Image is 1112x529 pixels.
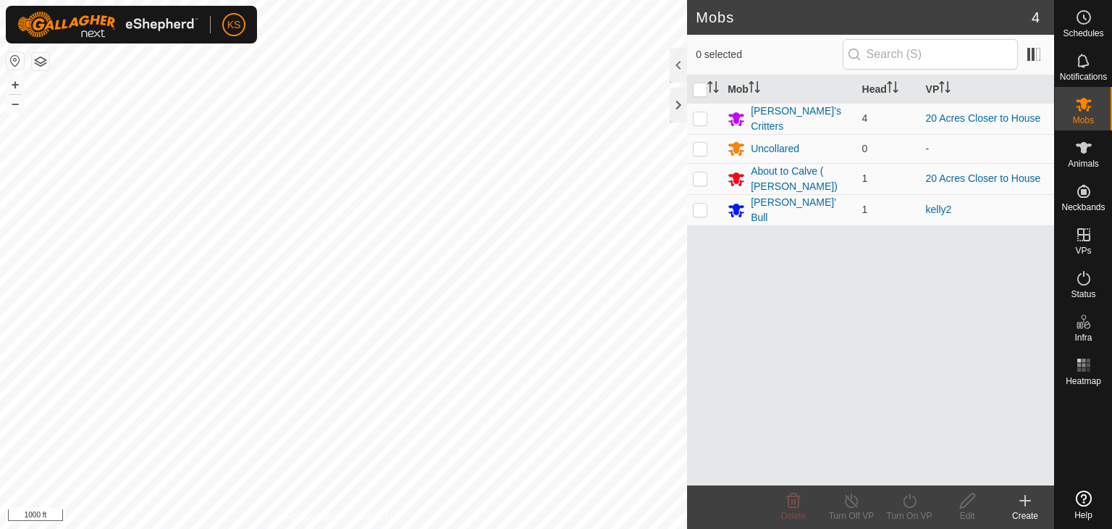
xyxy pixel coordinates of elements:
[920,75,1054,104] th: VP
[938,509,996,522] div: Edit
[1063,29,1103,38] span: Schedules
[1068,159,1099,168] span: Animals
[1073,116,1094,125] span: Mobs
[887,83,898,95] p-sorticon: Activate to sort
[843,39,1018,70] input: Search (S)
[751,195,850,225] div: [PERSON_NAME]' Bull
[7,52,24,70] button: Reset Map
[751,141,799,157] div: Uncollared
[1074,333,1092,342] span: Infra
[17,12,198,38] img: Gallagher Logo
[358,510,400,523] a: Contact Us
[751,164,850,194] div: About to Calve ( [PERSON_NAME])
[7,76,24,93] button: +
[722,75,856,104] th: Mob
[862,143,868,154] span: 0
[781,511,806,521] span: Delete
[749,83,760,95] p-sorticon: Activate to sort
[880,509,938,522] div: Turn On VP
[1066,377,1101,386] span: Heatmap
[1075,246,1091,255] span: VPs
[287,510,341,523] a: Privacy Policy
[996,509,1054,522] div: Create
[32,53,49,70] button: Map Layers
[1061,203,1105,212] span: Neckbands
[227,17,241,33] span: KS
[1032,7,1040,28] span: 4
[822,509,880,522] div: Turn Off VP
[926,204,952,215] a: kelly2
[751,104,850,134] div: [PERSON_NAME]'s Critters
[696,9,1032,26] h2: Mobs
[926,172,1041,184] a: 20 Acres Closer to House
[856,75,920,104] th: Head
[926,112,1041,124] a: 20 Acres Closer to House
[7,95,24,112] button: –
[1074,511,1092,520] span: Help
[1060,72,1107,81] span: Notifications
[862,112,868,124] span: 4
[1071,290,1095,299] span: Status
[862,204,868,215] span: 1
[939,83,951,95] p-sorticon: Activate to sort
[862,172,868,184] span: 1
[920,134,1054,163] td: -
[707,83,719,95] p-sorticon: Activate to sort
[696,47,842,62] span: 0 selected
[1055,485,1112,525] a: Help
